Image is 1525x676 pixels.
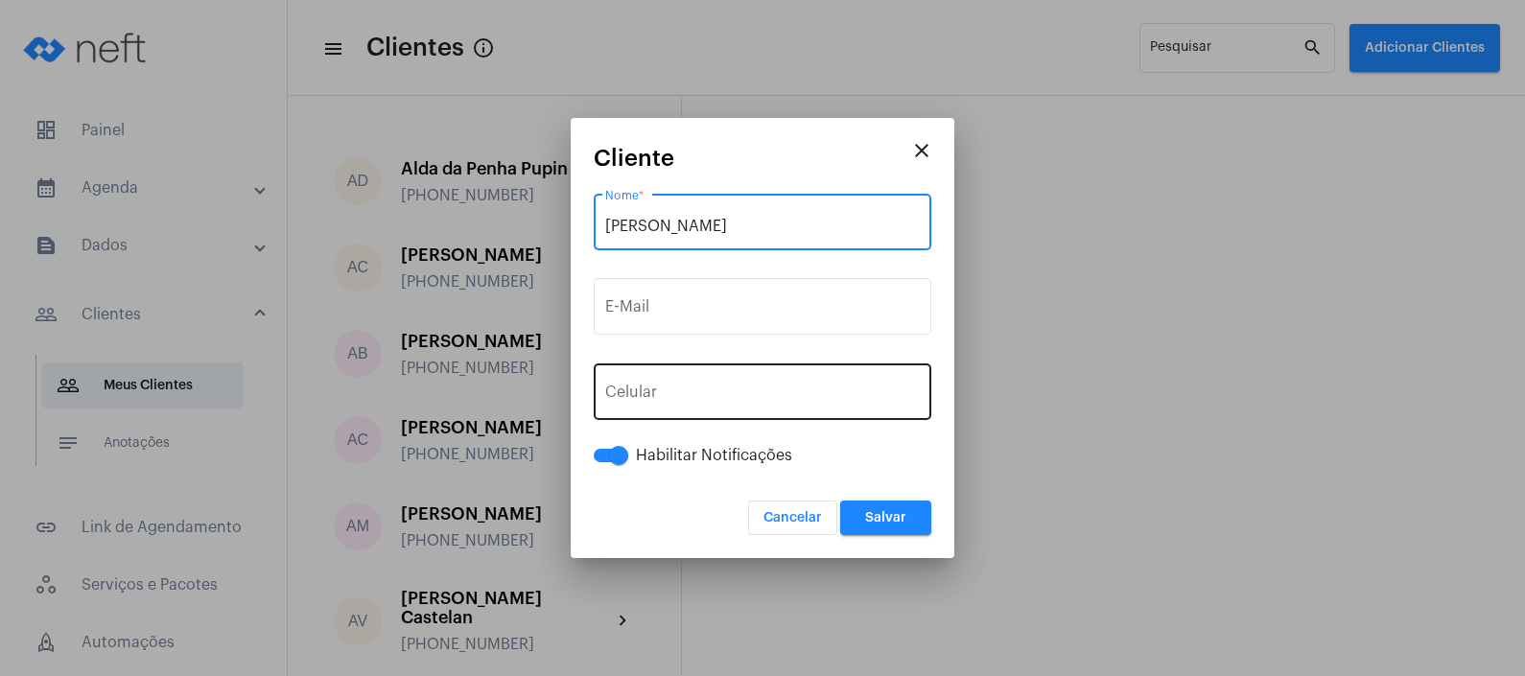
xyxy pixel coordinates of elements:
[840,501,931,535] button: Salvar
[763,511,822,524] span: Cancelar
[605,302,920,319] input: E-Mail
[636,444,792,467] span: Habilitar Notificações
[910,139,933,162] mat-icon: close
[605,387,920,405] input: 31 99999-1111
[748,501,837,535] button: Cancelar
[605,218,920,235] input: Digite o nome
[865,511,906,524] span: Salvar
[594,146,674,171] span: Cliente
